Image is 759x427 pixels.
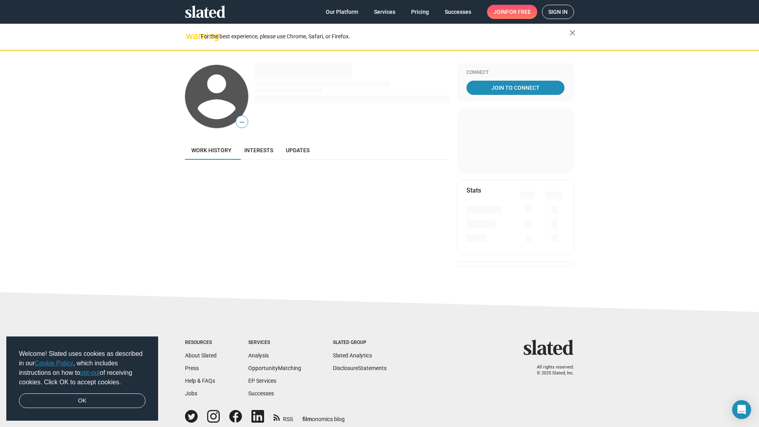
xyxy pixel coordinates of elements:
[19,349,145,387] span: Welcome! Slated uses cookies as described in our , which includes instructions on how to of recei...
[466,70,565,76] div: Connect
[333,340,387,346] div: Slated Group
[466,81,565,95] a: Join To Connect
[236,117,248,127] span: —
[185,340,217,346] div: Resources
[185,378,215,384] a: Help & FAQs
[468,81,563,95] span: Join To Connect
[274,411,293,423] a: RSS
[238,141,279,160] a: Interests
[248,352,269,359] a: Analysis
[568,28,577,38] mat-icon: close
[35,360,73,367] a: Cookie Policy
[374,5,395,19] span: Services
[326,5,358,19] span: Our Platform
[186,31,195,41] mat-icon: warning
[286,147,310,153] span: Updates
[279,141,316,160] a: Updates
[732,400,751,419] div: Open Intercom Messenger
[302,409,345,423] a: filmonomics blog
[506,5,531,19] span: for free
[493,5,531,19] span: Join
[248,365,301,371] a: OpportunityMatching
[185,141,238,160] a: Work history
[80,369,100,376] a: opt-out
[185,365,199,371] a: Press
[185,390,197,397] a: Jobs
[302,416,312,422] span: film
[529,365,574,376] p: All rights reserved. © 2025 Slated, Inc.
[185,352,217,359] a: About Slated
[248,378,276,384] a: EP Services
[333,352,372,359] a: Slated Analytics
[19,393,145,408] a: dismiss cookie message
[201,31,569,42] div: For the best experience, please use Chrome, Safari, or Firefox.
[466,186,481,195] mat-card-title: Stats
[248,390,274,397] a: Successes
[487,5,537,19] a: Joinfor free
[244,147,273,153] span: Interests
[438,5,478,19] a: Successes
[445,5,471,19] span: Successes
[319,5,364,19] a: Our Platform
[548,5,568,19] span: Sign in
[6,336,158,421] div: cookieconsent
[248,340,301,346] div: Services
[368,5,402,19] a: Services
[333,365,387,371] a: DisclosureStatements
[411,5,429,19] span: Pricing
[191,147,232,153] span: Work history
[405,5,435,19] a: Pricing
[542,5,574,19] a: Sign in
